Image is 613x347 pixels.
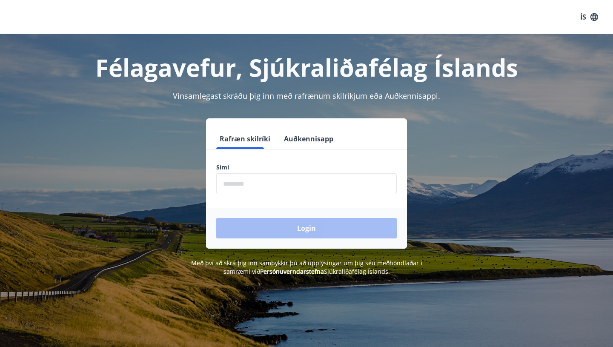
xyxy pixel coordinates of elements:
[191,259,422,275] span: Með því að skrá þig inn samþykkir þú að upplýsingar um þig séu meðhöndlaðar í samræmi við Sjúkral...
[10,51,603,83] h1: Félagavefur, Sjúkraliðafélag Íslands
[576,9,603,25] button: ÍS
[216,163,397,172] label: Sími
[260,267,324,275] a: Persónuverndarstefna
[281,129,337,149] button: Auðkennisapp
[216,129,274,149] button: Rafræn skilríki
[173,91,440,101] span: Vinsamlegast skráðu þig inn með rafrænum skilríkjum eða Auðkennisappi.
